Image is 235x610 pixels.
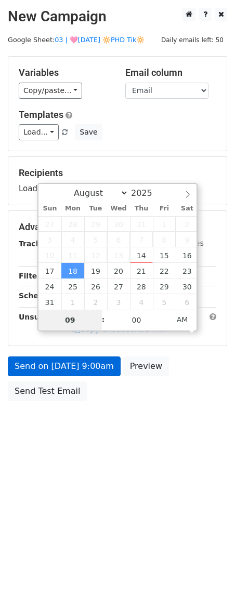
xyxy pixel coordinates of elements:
h2: New Campaign [8,8,227,25]
a: Copy/paste... [19,83,82,99]
span: August 4, 2025 [61,232,84,247]
span: August 20, 2025 [107,263,130,279]
span: August 18, 2025 [61,263,84,279]
span: September 6, 2025 [176,294,199,310]
span: Wed [107,205,130,212]
span: August 14, 2025 [130,247,153,263]
span: August 1, 2025 [153,216,176,232]
iframe: Chat Widget [183,560,235,610]
span: August 15, 2025 [153,247,176,263]
span: August 5, 2025 [84,232,107,247]
span: August 30, 2025 [176,279,199,294]
a: Load... [19,124,59,140]
span: August 25, 2025 [61,279,84,294]
span: Daily emails left: 50 [158,34,227,46]
span: Mon [61,205,84,212]
input: Year [128,188,166,198]
span: August 21, 2025 [130,263,153,279]
span: August 13, 2025 [107,247,130,263]
span: September 4, 2025 [130,294,153,310]
span: August 7, 2025 [130,232,153,247]
span: August 22, 2025 [153,263,176,279]
span: August 27, 2025 [107,279,130,294]
span: September 3, 2025 [107,294,130,310]
span: August 19, 2025 [84,263,107,279]
span: August 6, 2025 [107,232,130,247]
span: August 3, 2025 [38,232,61,247]
h5: Recipients [19,167,216,179]
span: August 10, 2025 [38,247,61,263]
span: August 9, 2025 [176,232,199,247]
span: September 2, 2025 [84,294,107,310]
span: September 1, 2025 [61,294,84,310]
span: August 17, 2025 [38,263,61,279]
h5: Advanced [19,221,216,233]
span: Click to toggle [168,309,197,330]
strong: Unsubscribe [19,313,70,321]
span: August 29, 2025 [153,279,176,294]
span: August 23, 2025 [176,263,199,279]
span: July 28, 2025 [61,216,84,232]
input: Hour [38,310,102,330]
a: 03 | 🩷[DATE] 🔆PHD Tik🔆 [55,36,145,44]
small: Google Sheet: [8,36,145,44]
span: August 24, 2025 [38,279,61,294]
span: : [102,309,105,330]
span: August 12, 2025 [84,247,107,263]
span: July 31, 2025 [130,216,153,232]
strong: Filters [19,272,45,280]
span: Sat [176,205,199,212]
span: Thu [130,205,153,212]
span: August 8, 2025 [153,232,176,247]
a: Templates [19,109,63,120]
span: August 31, 2025 [38,294,61,310]
span: August 2, 2025 [176,216,199,232]
button: Save [75,124,102,140]
span: Sun [38,205,61,212]
input: Minute [105,310,168,330]
strong: Tracking [19,240,54,248]
span: July 27, 2025 [38,216,61,232]
span: August 28, 2025 [130,279,153,294]
a: Send on [DATE] 9:00am [8,356,121,376]
span: Fri [153,205,176,212]
div: Loading... [19,167,216,194]
h5: Variables [19,67,110,78]
span: August 16, 2025 [176,247,199,263]
a: Copy unsubscribe link [72,325,166,334]
a: Preview [123,356,169,376]
span: July 30, 2025 [107,216,130,232]
h5: Email column [125,67,216,78]
span: August 26, 2025 [84,279,107,294]
strong: Schedule [19,291,56,300]
span: Tue [84,205,107,212]
a: Daily emails left: 50 [158,36,227,44]
a: Send Test Email [8,381,87,401]
span: July 29, 2025 [84,216,107,232]
span: August 11, 2025 [61,247,84,263]
span: September 5, 2025 [153,294,176,310]
label: UTM Codes [163,238,203,249]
